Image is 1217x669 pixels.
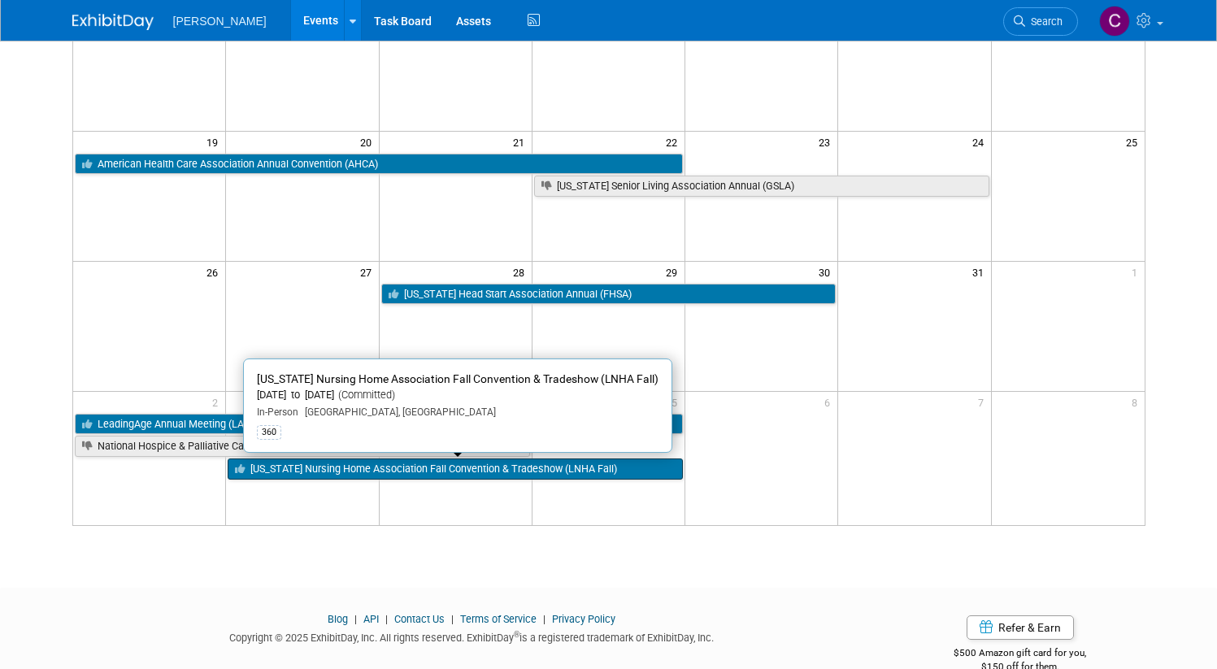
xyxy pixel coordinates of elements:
[381,613,392,625] span: |
[817,262,837,282] span: 30
[534,176,989,197] a: [US_STATE] Senior Living Association Annual (GSLA)
[967,615,1074,640] a: Refer & Earn
[552,613,615,625] a: Privacy Policy
[1003,7,1078,36] a: Search
[511,132,532,152] span: 21
[298,406,496,418] span: [GEOGRAPHIC_DATA], [GEOGRAPHIC_DATA]
[72,14,154,30] img: ExhibitDay
[664,132,685,152] span: 22
[1130,392,1145,412] span: 8
[447,613,458,625] span: |
[511,262,532,282] span: 28
[328,613,348,625] a: Blog
[205,132,225,152] span: 19
[1130,262,1145,282] span: 1
[257,406,298,418] span: In-Person
[359,132,379,152] span: 20
[75,436,530,457] a: National Hospice & Palliative Care Annual Leadership Conference (NHPCO)
[228,458,683,480] a: [US_STATE] Nursing Home Association Fall Convention & Tradeshow (LNHA Fall)
[971,262,991,282] span: 31
[514,630,519,639] sup: ®
[257,425,281,440] div: 360
[976,392,991,412] span: 7
[72,627,871,645] div: Copyright © 2025 ExhibitDay, Inc. All rights reserved. ExhibitDay is a registered trademark of Ex...
[205,262,225,282] span: 26
[1099,6,1130,37] img: Cushing Phillips
[670,392,685,412] span: 5
[350,613,361,625] span: |
[211,392,225,412] span: 2
[359,262,379,282] span: 27
[394,613,445,625] a: Contact Us
[1025,15,1063,28] span: Search
[381,284,837,305] a: [US_STATE] Head Start Association Annual (FHSA)
[257,372,658,385] span: [US_STATE] Nursing Home Association Fall Convention & Tradeshow (LNHA Fall)
[75,414,684,435] a: LeadingAge Annual Meeting (LAAM)
[75,154,684,175] a: American Health Care Association Annual Convention (AHCA)
[173,15,267,28] span: [PERSON_NAME]
[539,613,550,625] span: |
[817,132,837,152] span: 23
[823,392,837,412] span: 6
[460,613,537,625] a: Terms of Service
[971,132,991,152] span: 24
[363,613,379,625] a: API
[257,389,658,402] div: [DATE] to [DATE]
[664,262,685,282] span: 29
[334,389,395,401] span: (Committed)
[1124,132,1145,152] span: 25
